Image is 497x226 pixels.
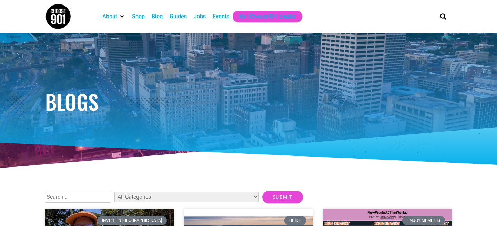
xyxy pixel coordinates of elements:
[213,12,229,21] a: Events
[152,12,163,21] a: Blog
[45,91,452,112] h1: Blogs
[102,12,117,21] a: About
[170,12,187,21] a: Guides
[262,191,303,203] input: Submit
[99,11,129,22] div: About
[240,12,295,21] a: Get Choose901 Emails
[97,216,167,225] div: Invest in [GEOGRAPHIC_DATA]
[194,12,206,21] a: Jobs
[132,12,145,21] a: Shop
[45,192,111,203] input: Search …
[284,216,306,225] div: Guide
[402,216,445,225] div: Enjoy Memphis
[99,11,428,22] nav: Main nav
[438,11,449,22] div: Search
